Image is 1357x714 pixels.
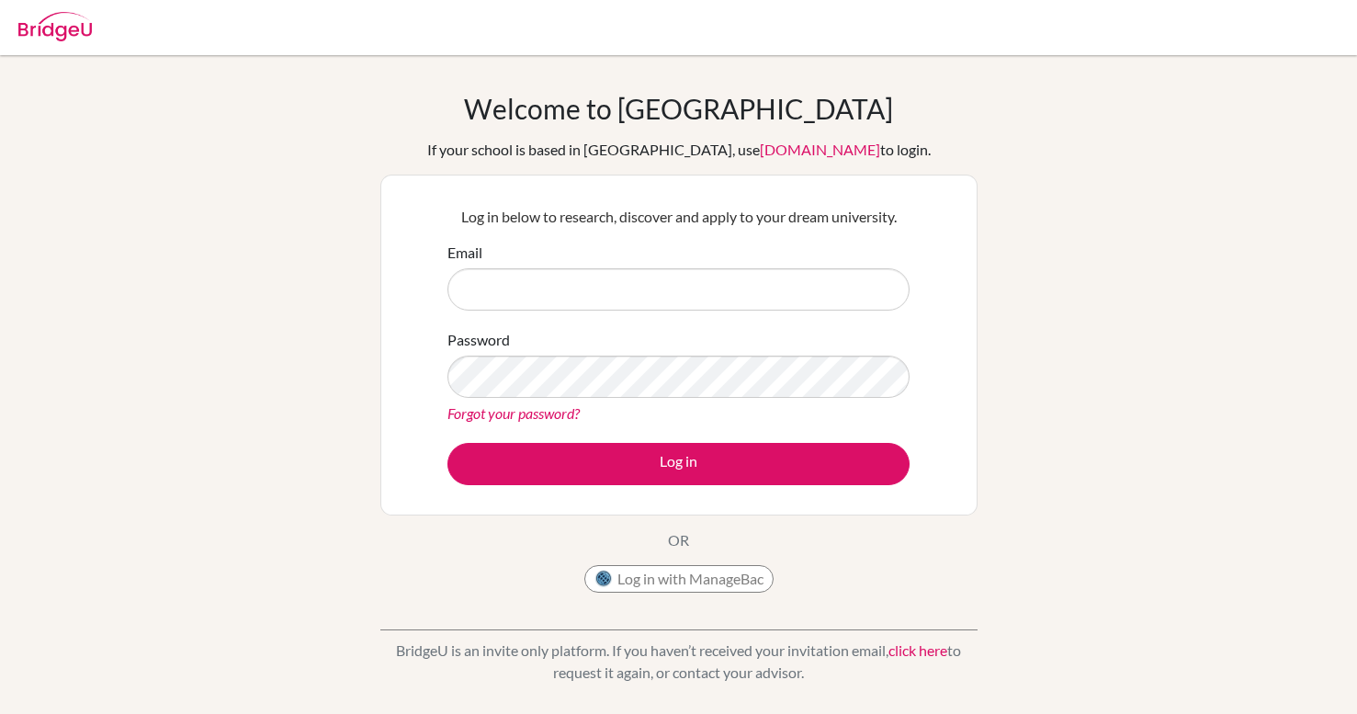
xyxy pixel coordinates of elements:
[447,329,510,351] label: Password
[447,206,910,228] p: Log in below to research, discover and apply to your dream university.
[447,404,580,422] a: Forgot your password?
[888,641,947,659] a: click here
[447,443,910,485] button: Log in
[584,565,774,593] button: Log in with ManageBac
[464,92,893,125] h1: Welcome to [GEOGRAPHIC_DATA]
[760,141,880,158] a: [DOMAIN_NAME]
[380,640,978,684] p: BridgeU is an invite only platform. If you haven’t received your invitation email, to request it ...
[18,12,92,41] img: Bridge-U
[427,139,931,161] div: If your school is based in [GEOGRAPHIC_DATA], use to login.
[447,242,482,264] label: Email
[668,529,689,551] p: OR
